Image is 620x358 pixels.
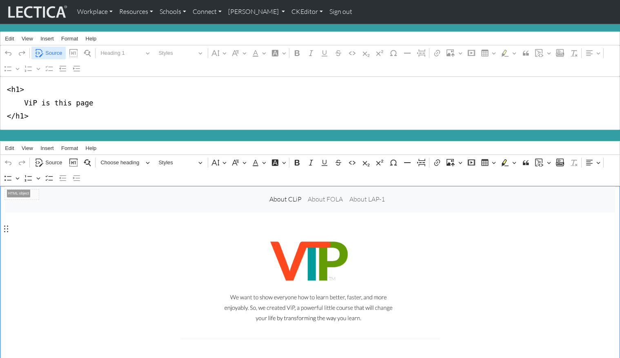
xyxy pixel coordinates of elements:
span: Edit [5,36,14,41]
span: Insert [40,145,54,151]
a: About CLiP [266,191,304,208]
div: ⁠⁠⁠⁠⁠⁠⁠ [180,232,440,332]
a: Resources [116,3,156,20]
a: CKEditor [288,3,326,20]
a: About LAP-1 [346,191,388,208]
a: Sign out [326,3,356,20]
img: Ad image [180,232,440,329]
span: View [22,145,33,151]
button: Styles [155,47,206,59]
a: Workplace [74,3,116,20]
img: lecticalive [6,4,67,20]
a: Connect [189,3,225,20]
div: Editor menu bar [0,32,620,45]
a: Schools [156,3,189,20]
div: Editor toolbar [0,155,620,186]
button: Styles [155,157,206,169]
span: Help [86,36,97,41]
span: View [22,36,33,41]
span: Styles [158,48,196,58]
div: Editor menu bar [0,141,620,155]
span: Source [45,48,62,58]
button: Source [31,157,66,169]
div: Editor toolbar [0,45,620,76]
span: Edit [5,145,14,151]
span: Choose heading [100,158,143,168]
span: Format [61,145,78,151]
span: Help [86,145,97,151]
button: Heading 1, Heading [97,47,153,59]
span: Source [45,158,62,168]
button: Heading [97,157,153,169]
span: Heading 1 [100,48,143,58]
a: About FOLA [304,191,346,208]
span: Styles [158,158,196,168]
a: [PERSON_NAME] [225,3,288,20]
span: Format [61,36,78,41]
span: Insert [40,36,54,41]
button: Source [31,47,66,59]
